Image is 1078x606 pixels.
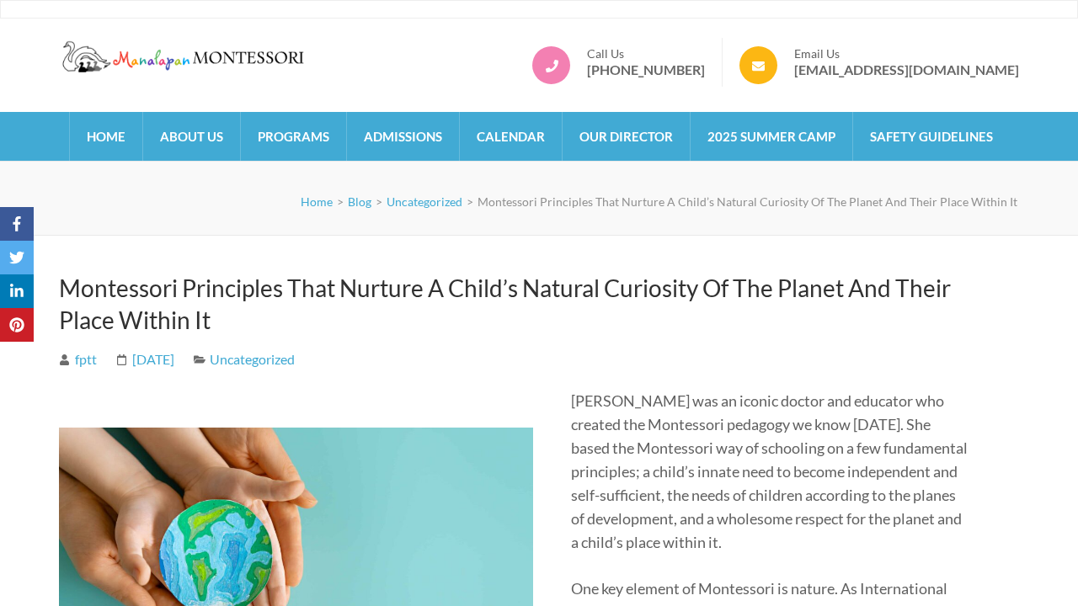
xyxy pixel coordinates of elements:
a: fptt [59,351,97,367]
span: > [337,194,344,209]
p: [PERSON_NAME] was an iconic doctor and educator who created the Montessori pedagogy we know [DATE... [571,389,969,554]
a: [DATE] [116,351,174,367]
a: Uncategorized [387,194,462,209]
a: Safety Guidelines [853,112,1010,161]
span: > [467,194,473,209]
a: About Us [143,112,240,161]
span: > [376,194,382,209]
a: Home [301,194,333,209]
span: Email Us [794,46,1019,61]
a: Programs [241,112,346,161]
a: Calendar [460,112,562,161]
h1: Montessori Principles That Nurture A Child’s Natural Curiosity Of The Planet And Their Place With... [59,272,1006,336]
img: Manalapan Montessori – #1 Rated Child Day Care Center in Manalapan NJ [59,38,312,75]
a: Home [70,112,142,161]
a: Uncategorized [210,351,295,367]
a: Blog [348,194,371,209]
a: Our Director [563,112,690,161]
a: [PHONE_NUMBER] [587,61,705,78]
a: Admissions [347,112,459,161]
time: [DATE] [132,351,174,367]
a: [EMAIL_ADDRESS][DOMAIN_NAME] [794,61,1019,78]
a: 2025 Summer Camp [691,112,852,161]
span: Call Us [587,46,705,61]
